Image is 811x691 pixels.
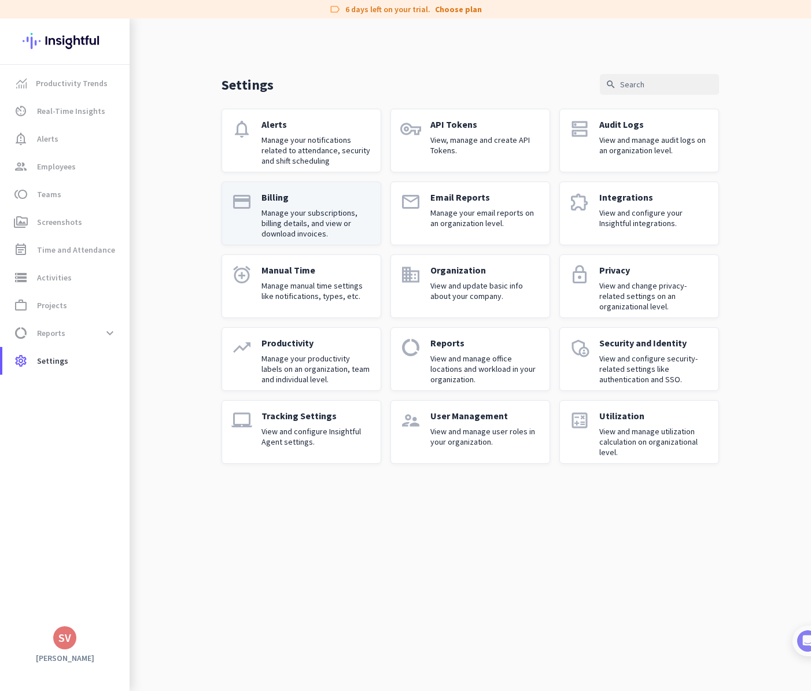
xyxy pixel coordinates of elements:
i: data_usage [14,326,28,340]
span: Alerts [37,132,58,146]
span: Projects [37,298,67,312]
a: calculateUtilizationView and manage utilization calculation on organizational level. [559,400,719,464]
a: alarm_addManual TimeManage manual time settings like notifications, types, etc. [222,254,381,318]
a: notification_importantAlerts [2,125,130,153]
i: laptop_mac [231,410,252,431]
a: vpn_keyAPI TokensView, manage and create API Tokens. [390,109,550,172]
span: Settings [37,354,68,368]
p: Utilization [599,410,709,422]
p: Alerts [261,119,371,130]
i: payment [231,191,252,212]
a: data_usageReportsView and manage office locations and workload in your organization. [390,327,550,391]
span: Time and Attendance [37,243,115,257]
p: View and change privacy-related settings on an organizational level. [599,280,709,312]
i: alarm_add [231,264,252,285]
a: av_timerReal-Time Insights [2,97,130,125]
a: event_noteTime and Attendance [2,236,130,264]
p: View, manage and create API Tokens. [430,135,540,156]
p: Security and Identity [599,337,709,349]
p: View and configure your Insightful integrations. [599,208,709,228]
a: lockPrivacyView and change privacy-related settings on an organizational level. [559,254,719,318]
i: extension [569,191,590,212]
a: notificationsAlertsManage your notifications related to attendance, security and shift scheduling [222,109,381,172]
p: View and manage utilization calculation on organizational level. [599,426,709,457]
span: Productivity Trends [36,76,108,90]
i: event_note [14,243,28,257]
a: Choose plan [435,3,482,15]
i: trending_up [231,337,252,358]
p: View and manage user roles in your organization. [430,426,540,447]
i: notification_important [14,132,28,146]
i: group [14,160,28,173]
p: Tracking Settings [261,410,371,422]
p: Integrations [599,191,709,203]
span: Reports [37,326,65,340]
a: perm_mediaScreenshots [2,208,130,236]
p: Billing [261,191,371,203]
i: storage [14,271,28,284]
p: Manage manual time settings like notifications, types, etc. [261,280,371,301]
a: extensionIntegrationsView and configure your Insightful integrations. [559,182,719,245]
a: trending_upProductivityManage your productivity labels on an organization, team and individual le... [222,327,381,391]
a: settingsSettings [2,347,130,375]
i: email [400,191,421,212]
i: av_timer [14,104,28,118]
p: Manage your notifications related to attendance, security and shift scheduling [261,135,371,166]
img: menu-item [16,78,27,88]
i: calculate [569,410,590,431]
a: dnsAudit LogsView and manage audit logs on an organization level. [559,109,719,172]
p: View and configure Insightful Agent settings. [261,426,371,447]
p: API Tokens [430,119,540,130]
p: Settings [222,76,274,94]
input: Search [600,74,719,95]
a: storageActivities [2,264,130,291]
i: label [329,3,341,15]
i: vpn_key [400,119,421,139]
p: Manage your productivity labels on an organization, team and individual level. [261,353,371,385]
i: toll [14,187,28,201]
span: Activities [37,271,72,284]
i: notifications [231,119,252,139]
a: emailEmail ReportsManage your email reports on an organization level. [390,182,550,245]
p: View and manage audit logs on an organization level. [599,135,709,156]
p: Productivity [261,337,371,349]
p: User Management [430,410,540,422]
i: lock [569,264,590,285]
i: domain [400,264,421,285]
i: work_outline [14,298,28,312]
span: Real-Time Insights [37,104,105,118]
p: Privacy [599,264,709,276]
a: paymentBillingManage your subscriptions, billing details, and view or download invoices. [222,182,381,245]
div: SV [58,632,71,644]
span: Screenshots [37,215,82,229]
img: Insightful logo [23,19,107,64]
a: tollTeams [2,180,130,208]
i: dns [569,119,590,139]
p: View and update basic info about your company. [430,280,540,301]
p: Audit Logs [599,119,709,130]
i: supervisor_account [400,410,421,431]
a: groupEmployees [2,153,130,180]
i: admin_panel_settings [569,337,590,358]
button: expand_more [99,323,120,343]
a: data_usageReportsexpand_more [2,319,130,347]
i: settings [14,354,28,368]
p: View and manage office locations and workload in your organization. [430,353,540,385]
p: Manual Time [261,264,371,276]
a: menu-itemProductivity Trends [2,69,130,97]
p: Manage your email reports on an organization level. [430,208,540,228]
p: Organization [430,264,540,276]
a: domainOrganizationView and update basic info about your company. [390,254,550,318]
a: work_outlineProjects [2,291,130,319]
img: menu-toggle [137,19,145,691]
p: Reports [430,337,540,349]
a: laptop_macTracking SettingsView and configure Insightful Agent settings. [222,400,381,464]
span: Employees [37,160,76,173]
p: Manage your subscriptions, billing details, and view or download invoices. [261,208,371,239]
p: View and configure security-related settings like authentication and SSO. [599,353,709,385]
i: perm_media [14,215,28,229]
a: admin_panel_settingsSecurity and IdentityView and configure security-related settings like authen... [559,327,719,391]
i: search [606,79,616,90]
a: supervisor_accountUser ManagementView and manage user roles in your organization. [390,400,550,464]
i: data_usage [400,337,421,358]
